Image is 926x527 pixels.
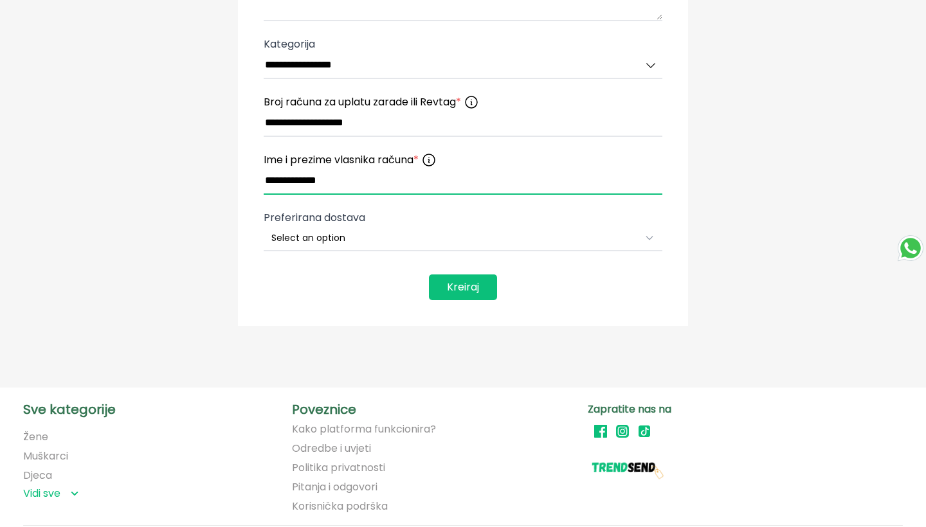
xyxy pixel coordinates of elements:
[264,152,419,168] span: Ime i prezime vlasnika računa
[292,481,377,493] a: Pitanja i odgovori
[264,210,365,225] span: Preferirana dostava
[264,37,315,51] span: Kategorija
[429,274,497,300] button: Kreiraj
[264,226,662,251] button: Select an option
[588,447,665,485] img: logo
[23,487,78,500] button: Vidi sve
[588,403,878,416] p: Zapratite nas na
[292,424,436,435] a: Kako platforma funkcionira?
[23,403,287,416] p: Sve kategorije
[23,449,68,463] a: Muškarci
[292,443,371,454] a: Odredbe i uvjeti
[23,429,48,444] a: Žene
[271,231,345,244] span: Select an option
[23,487,60,500] span: Vidi sve
[264,52,662,79] input: Kategorija
[292,501,388,512] a: Korisnička podrška
[292,462,385,474] a: Politika privatnosti
[264,94,461,110] span: Broj računa za uplatu zarade ili Revtag
[292,403,582,416] p: Poveznice
[23,468,52,483] a: Djeca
